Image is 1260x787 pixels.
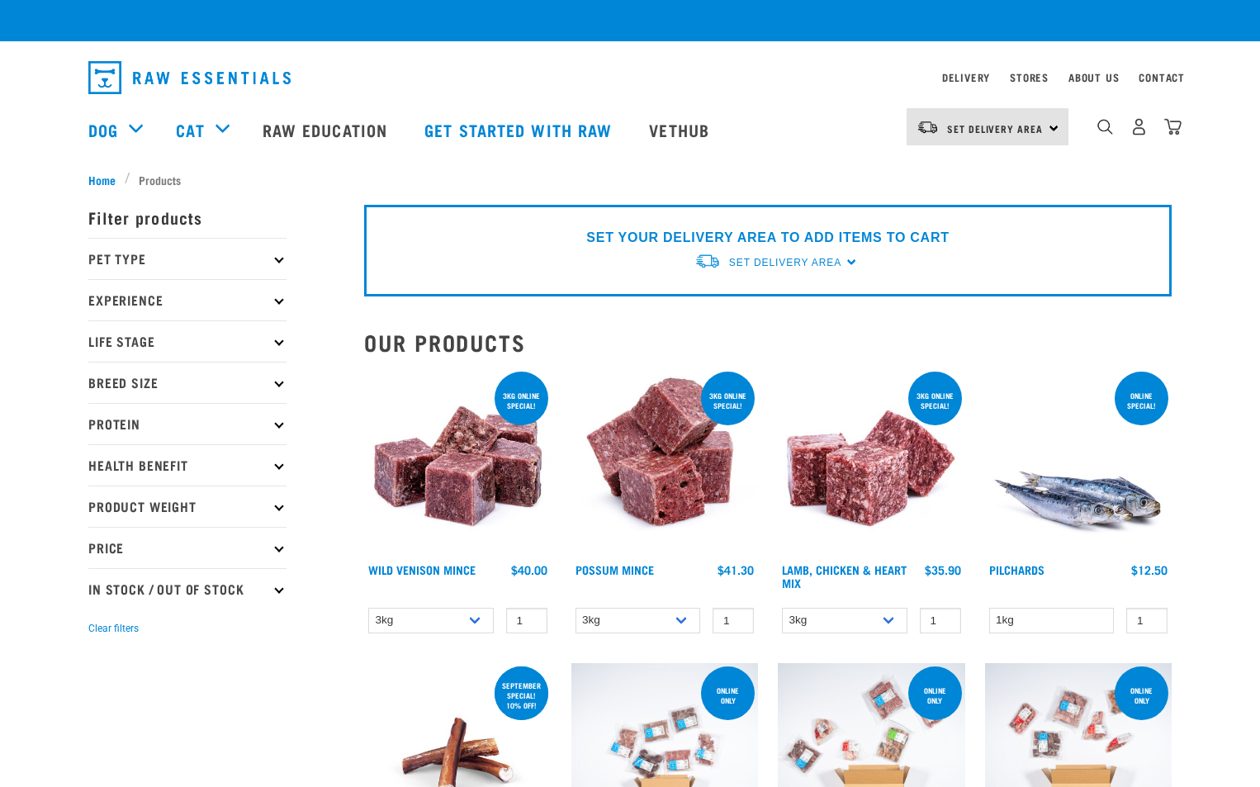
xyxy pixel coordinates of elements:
img: Raw Essentials Logo [88,61,291,94]
input: 1 [1126,608,1168,633]
p: Filter products [88,197,287,238]
h2: Our Products [364,329,1172,355]
img: van-moving.png [917,120,939,135]
input: 1 [713,608,754,633]
a: Stores [1010,74,1049,80]
img: 1102 Possum Mince 01 [571,368,759,556]
input: 1 [506,608,547,633]
a: Vethub [632,97,730,163]
img: van-moving.png [694,253,721,270]
div: 3kg online special! [701,383,755,418]
span: Set Delivery Area [947,126,1043,131]
p: SET YOUR DELIVERY AREA TO ADD ITEMS TO CART [586,228,949,248]
a: Contact [1139,74,1185,80]
img: home-icon-1@2x.png [1097,119,1113,135]
img: Four Whole Pilchards [985,368,1172,556]
a: Get started with Raw [408,97,632,163]
img: Pile Of Cubed Wild Venison Mince For Pets [364,368,552,556]
div: Online Only [908,678,962,713]
span: Set Delivery Area [729,257,841,268]
nav: breadcrumbs [88,171,1172,188]
a: Home [88,171,125,188]
p: Product Weight [88,486,287,527]
p: Price [88,527,287,568]
img: 1124 Lamb Chicken Heart Mix 01 [778,368,965,556]
p: Protein [88,403,287,444]
a: Possum Mince [576,567,654,572]
div: $35.90 [925,563,961,576]
div: $12.50 [1131,563,1168,576]
input: 1 [920,608,961,633]
nav: dropdown navigation [75,55,1185,101]
a: Delivery [942,74,990,80]
div: ONLINE ONLY [701,678,755,713]
p: Experience [88,279,287,320]
a: Wild Venison Mince [368,567,476,572]
div: $40.00 [511,563,547,576]
img: home-icon@2x.png [1164,118,1182,135]
p: Breed Size [88,362,287,403]
button: Clear filters [88,621,139,636]
p: Health Benefit [88,444,287,486]
a: About Us [1068,74,1119,80]
p: In Stock / Out Of Stock [88,568,287,609]
div: 3kg online special! [908,383,962,418]
div: $41.30 [718,563,754,576]
p: Pet Type [88,238,287,279]
a: Pilchards [989,567,1044,572]
a: Raw Education [246,97,408,163]
div: Online Only [1115,678,1168,713]
p: Life Stage [88,320,287,362]
div: September special! 10% off! [495,673,548,718]
img: user.png [1130,118,1148,135]
span: Home [88,171,116,188]
a: Lamb, Chicken & Heart Mix [782,567,907,586]
a: Dog [88,117,118,142]
a: Cat [176,117,204,142]
div: 3kg online special! [495,383,548,418]
div: ONLINE SPECIAL! [1115,383,1168,418]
